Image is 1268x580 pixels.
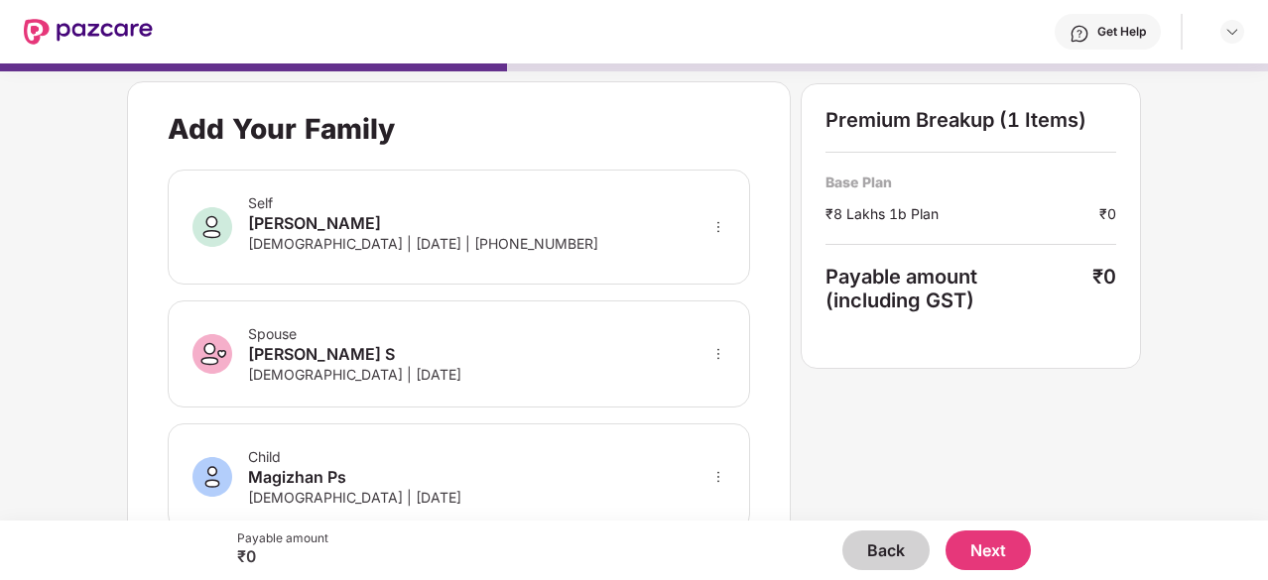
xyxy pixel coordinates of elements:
[248,489,461,506] div: [DEMOGRAPHIC_DATA] | [DATE]
[248,342,461,366] div: [PERSON_NAME] S
[711,220,725,234] span: more
[946,530,1031,570] button: Next
[825,265,1092,312] div: Payable amount
[168,112,395,146] div: Add Your Family
[248,211,598,235] div: [PERSON_NAME]
[237,546,328,566] div: ₹0
[192,334,232,374] img: svg+xml;base64,PHN2ZyB3aWR0aD0iNDAiIGhlaWdodD0iNDAiIHZpZXdCb3g9IjAgMCA0MCA0MCIgZmlsbD0ibm9uZSIgeG...
[1070,24,1089,44] img: svg+xml;base64,PHN2ZyBpZD0iSGVscC0zMngzMiIgeG1sbnM9Imh0dHA6Ly93d3cudzMub3JnLzIwMDAvc3ZnIiB3aWR0aD...
[825,203,1099,224] div: ₹8 Lakhs 1b Plan
[711,347,725,361] span: more
[1224,24,1240,40] img: svg+xml;base64,PHN2ZyBpZD0iRHJvcGRvd24tMzJ4MzIiIHhtbG5zPSJodHRwOi8vd3d3LnczLm9yZy8yMDAwL3N2ZyIgd2...
[248,235,598,252] div: [DEMOGRAPHIC_DATA] | [DATE] | [PHONE_NUMBER]
[248,448,461,465] div: Child
[248,325,461,342] div: Spouse
[192,207,232,247] img: svg+xml;base64,PHN2ZyB3aWR0aD0iNDAiIGhlaWdodD0iNDAiIHZpZXdCb3g9IjAgMCA0MCA0MCIgZmlsbD0ibm9uZSIgeG...
[248,465,461,489] div: Magizhan Ps
[842,530,930,570] button: Back
[1099,203,1116,224] div: ₹0
[825,108,1116,132] div: Premium Breakup (1 Items)
[248,194,598,211] div: Self
[192,457,232,497] img: svg+xml;base64,PHN2ZyB3aWR0aD0iNDAiIGhlaWdodD0iNDAiIHZpZXdCb3g9IjAgMCA0MCA0MCIgZmlsbD0ibm9uZSIgeG...
[825,173,1116,191] div: Base Plan
[711,470,725,484] span: more
[825,289,974,312] span: (including GST)
[1097,24,1146,40] div: Get Help
[1092,265,1116,312] div: ₹0
[24,19,153,45] img: New Pazcare Logo
[248,366,461,383] div: [DEMOGRAPHIC_DATA] | [DATE]
[237,530,328,546] div: Payable amount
